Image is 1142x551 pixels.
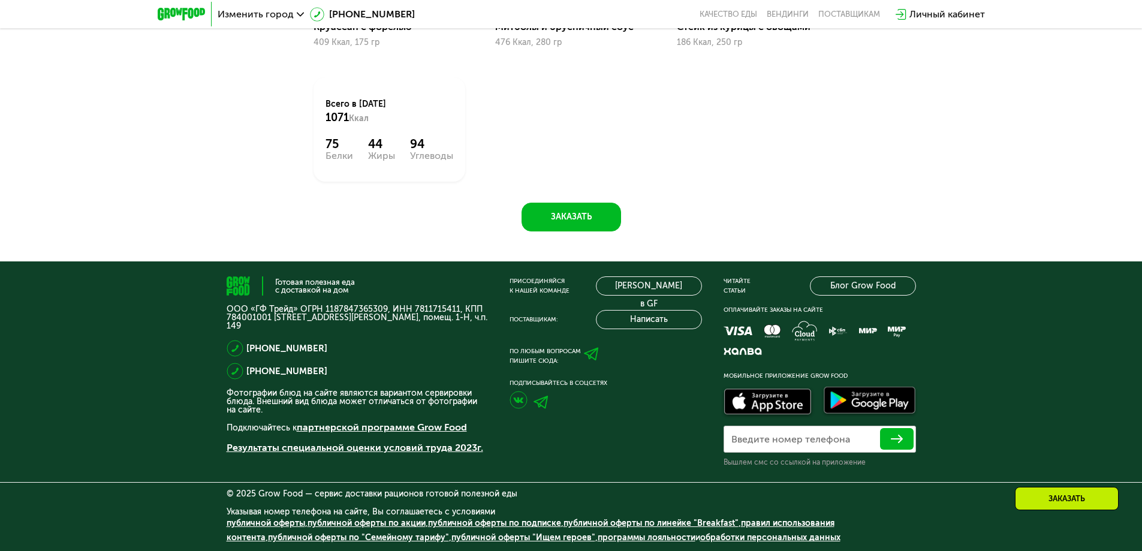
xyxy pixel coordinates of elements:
[410,151,453,161] div: Углеводы
[314,38,465,47] div: 409 Ккал, 175 гр
[308,518,426,528] a: публичной оферты по акции
[767,10,809,19] a: Вендинги
[598,532,695,543] a: программы лояльности
[310,7,415,22] a: [PHONE_NUMBER]
[227,490,916,498] div: © 2025 Grow Food — сервис доставки рационов готовой полезной еды
[275,278,355,294] div: Готовая полезная еда с доставкой на дом
[522,203,621,231] button: Заказать
[227,442,483,453] a: Результаты специальной оценки условий труда 2023г.
[349,113,369,124] span: Ккал
[227,518,305,528] a: публичной оферты
[227,305,488,330] p: ООО «ГФ Трейд» ОГРН 1187847365309, ИНН 7811715411, КПП 784001001 [STREET_ADDRESS][PERSON_NAME], п...
[510,315,558,324] div: Поставщикам:
[596,310,702,329] button: Написать
[227,420,488,435] p: Подключайтесь к
[326,98,453,125] div: Всего в [DATE]
[510,347,581,366] div: По любым вопросам пишите сюда:
[724,457,916,467] div: Вышлем смс со ссылкой на приложение
[368,137,395,151] div: 44
[428,518,561,528] a: публичной оферты по подписке
[731,436,850,442] label: Введите номер телефона
[510,378,702,388] div: Подписывайтесь в соцсетях
[326,137,353,151] div: 75
[724,276,751,296] div: Читайте статьи
[227,389,488,414] p: Фотографии блюд на сайте являются вариантом сервировки блюда. Внешний вид блюда может отличаться ...
[821,384,919,419] img: Доступно в Google Play
[227,508,916,551] div: Указывая номер телефона на сайте, Вы соглашаетесь с условиями
[218,10,294,19] span: Изменить город
[700,10,757,19] a: Качество еды
[810,276,916,296] a: Блог Grow Food
[326,151,353,161] div: Белки
[596,276,702,296] a: [PERSON_NAME] в GF
[724,305,916,315] div: Оплачивайте заказы на сайте
[677,38,828,47] div: 186 Ккал, 250 гр
[326,111,349,124] span: 1071
[268,532,449,543] a: публичной оферты по "Семейному тарифу"
[909,7,985,22] div: Личный кабинет
[495,38,647,47] div: 476 Ккал, 280 гр
[818,10,880,19] div: поставщикам
[564,518,739,528] a: публичной оферты по линейке "Breakfast"
[246,364,327,378] a: [PHONE_NUMBER]
[297,421,467,433] a: партнерской программе Grow Food
[227,518,840,543] span: , , , , , , , и
[451,532,595,543] a: публичной оферты "Ищем героев"
[1015,487,1119,510] div: Заказать
[410,137,453,151] div: 94
[724,371,916,381] div: Мобильное приложение Grow Food
[510,276,570,296] div: Присоединяйся к нашей команде
[368,151,395,161] div: Жиры
[700,532,840,543] a: обработки персональных данных
[246,341,327,356] a: [PHONE_NUMBER]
